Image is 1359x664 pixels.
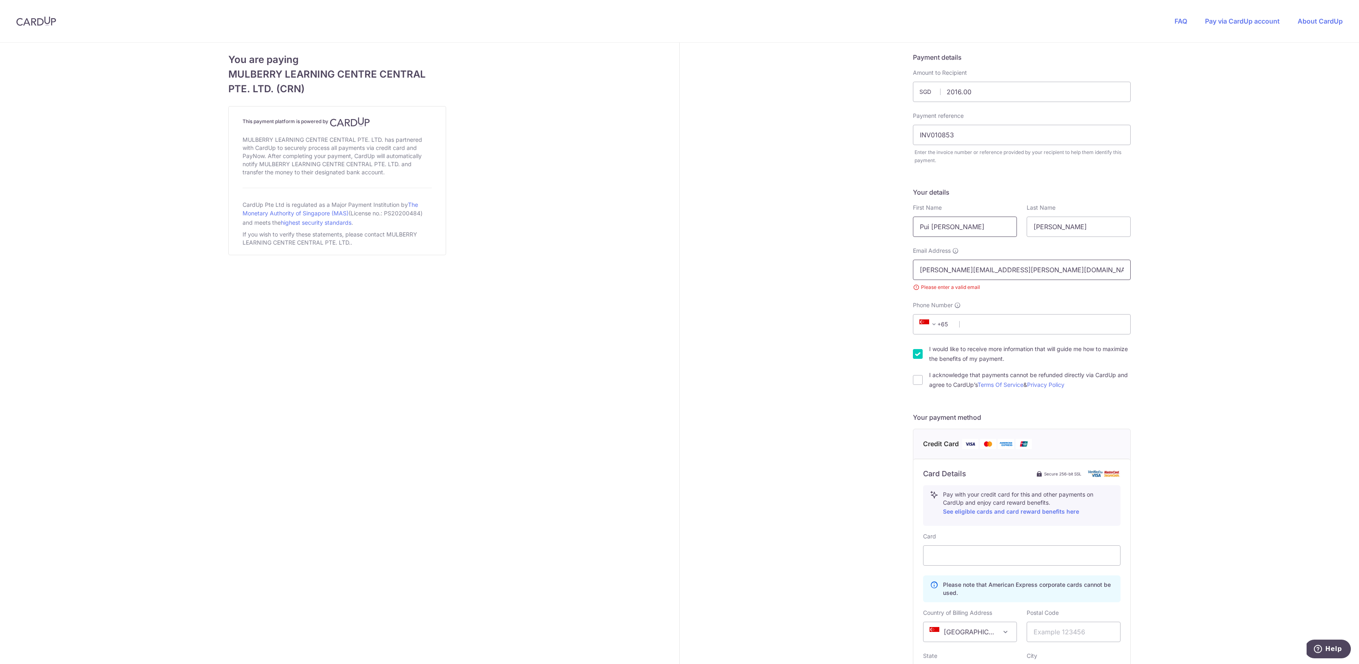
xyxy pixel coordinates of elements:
[913,69,967,77] label: Amount to Recipient
[913,260,1131,280] input: Email address
[913,217,1017,237] input: First name
[243,198,432,229] div: CardUp Pte Ltd is regulated as a Major Payment Institution by (License no.: PS20200484) and meets...
[913,247,951,255] span: Email Address
[943,508,1079,515] a: See eligible cards and card reward benefits here
[1027,609,1059,617] label: Postal Code
[913,112,964,120] label: Payment reference
[923,439,959,449] span: Credit Card
[923,532,936,540] label: Card
[281,219,351,226] a: highest security standards
[1027,204,1056,212] label: Last Name
[243,229,432,248] div: If you wish to verify these statements, please contact MULBERRY LEARNING CENTRE CENTRAL PTE. LTD..
[913,52,1131,62] h5: Payment details
[330,117,370,127] img: CardUp
[923,609,992,617] label: Country of Billing Address
[962,439,978,449] img: Visa
[16,16,56,26] img: CardUp
[923,622,1017,642] span: Singapore
[1027,652,1037,660] label: City
[919,88,941,96] span: SGD
[913,283,1131,291] small: Please enter a valid email
[913,301,953,309] span: Phone Number
[929,344,1131,364] label: I would like to receive more information that will guide me how to maximize the benefits of my pa...
[228,52,446,67] span: You are paying
[943,490,1114,516] p: Pay with your credit card for this and other payments on CardUp and enjoy card reward benefits.
[913,204,942,212] label: First Name
[1044,471,1082,477] span: Secure 256-bit SSL
[1016,439,1032,449] img: Union Pay
[915,148,1131,165] div: Enter the invoice number or reference provided by your recipient to help them identify this payment.
[943,581,1114,597] p: Please note that American Express corporate cards cannot be used.
[978,381,1023,388] a: Terms Of Service
[1205,17,1280,25] a: Pay via CardUp account
[913,187,1131,197] h5: Your details
[1307,640,1351,660] iframe: Opens a widget where you can find more information
[917,319,954,329] span: +65
[919,319,939,329] span: +65
[930,551,1114,560] iframe: Secure card payment input frame
[1088,470,1121,477] img: card secure
[228,67,446,96] span: MULBERRY LEARNING CENTRE CENTRAL PTE. LTD. (CRN)
[1298,17,1343,25] a: About CardUp
[923,652,937,660] label: State
[923,622,1017,642] span: Singapore
[980,439,996,449] img: Mastercard
[923,469,966,479] h6: Card Details
[1027,217,1131,237] input: Last name
[1027,381,1064,388] a: Privacy Policy
[913,82,1131,102] input: Payment amount
[998,439,1014,449] img: American Express
[243,134,432,178] div: MULBERRY LEARNING CENTRE CENTRAL PTE. LTD. has partnered with CardUp to securely process all paym...
[1175,17,1187,25] a: FAQ
[1027,622,1121,642] input: Example 123456
[929,370,1131,390] label: I acknowledge that payments cannot be refunded directly via CardUp and agree to CardUp’s &
[913,412,1131,422] h5: Your payment method
[243,117,432,127] h4: This payment platform is powered by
